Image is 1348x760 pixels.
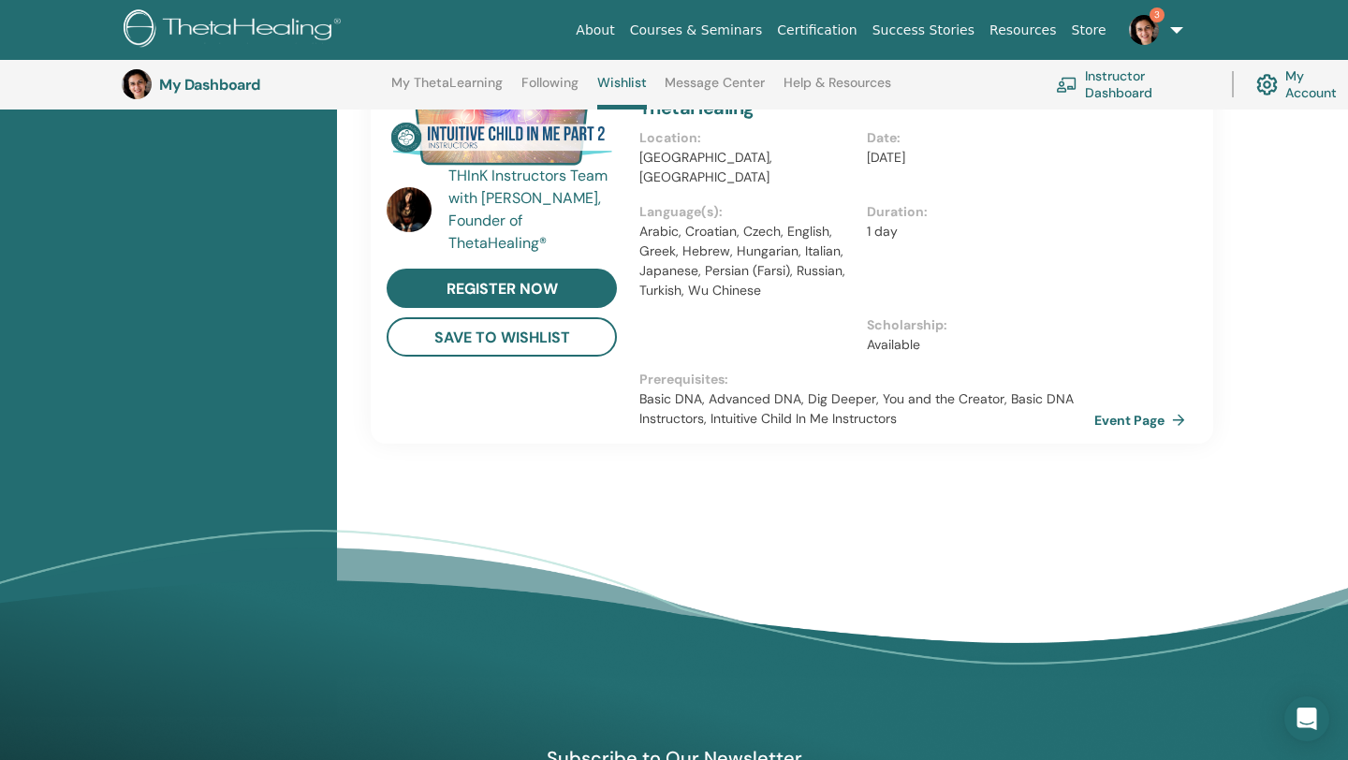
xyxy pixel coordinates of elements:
a: Following [521,75,579,105]
a: Wishlist [597,75,647,110]
img: default.jpg [387,187,432,232]
button: save to wishlist [387,317,617,357]
a: Instructor Dashboard [1056,64,1209,105]
p: [DATE] [867,148,1083,168]
p: Available [867,335,1083,355]
a: THInK Instructors Team with [PERSON_NAME], Founder of ThetaHealing® [448,165,622,255]
p: Basic DNA, Advanced DNA, Dig Deeper, You and the Creator, Basic DNA Instructors, Intuitive Child ... [639,389,1094,429]
a: My ThetaLearning [391,75,503,105]
img: Intuitive Child In Me Part 2 Instructors [387,51,617,171]
a: Store [1064,13,1114,48]
p: Date : [867,128,1083,148]
a: Courses & Seminars [623,13,770,48]
img: logo.png [124,9,347,51]
h3: My Dashboard [159,76,346,94]
a: Success Stories [865,13,982,48]
p: Location : [639,128,856,148]
a: register now [387,269,617,308]
p: [GEOGRAPHIC_DATA], [GEOGRAPHIC_DATA] [639,148,856,187]
p: Duration : [867,202,1083,222]
a: Event Page [1094,406,1193,434]
a: About [568,13,622,48]
p: Arabic, Croatian, Czech, English, Greek, Hebrew, Hungarian, Italian, Japanese, Persian (Farsi), R... [639,222,856,300]
a: Message Center [665,75,765,105]
img: default.jpg [122,69,152,99]
span: register now [447,279,558,299]
a: Certification [769,13,864,48]
img: default.jpg [1129,15,1159,45]
img: cog.svg [1256,69,1278,100]
a: Help & Resources [784,75,891,105]
span: 3 [1150,7,1165,22]
img: chalkboard-teacher.svg [1056,77,1077,93]
div: Open Intercom Messenger [1284,696,1329,741]
p: 1 day [867,222,1083,241]
p: Language(s) : [639,202,856,222]
p: Prerequisites : [639,370,1094,389]
p: Scholarship : [867,315,1083,335]
a: Resources [982,13,1064,48]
